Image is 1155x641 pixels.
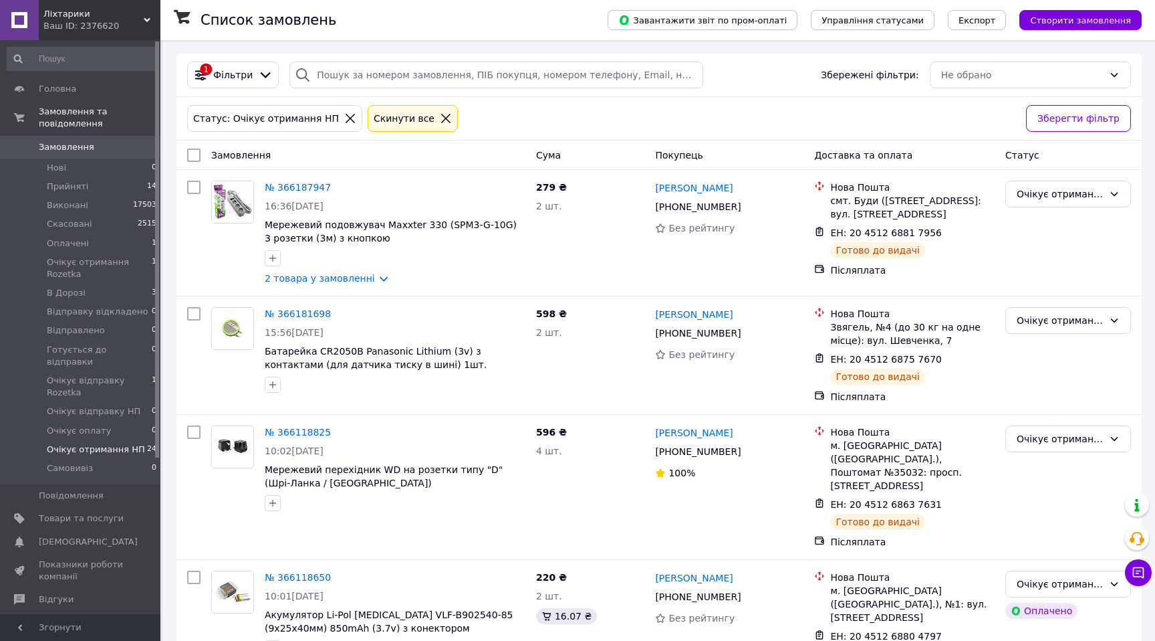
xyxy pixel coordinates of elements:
[265,464,503,488] a: Мережевий перехідник WD на розетки типу "D" (Шрі-Ланка / [GEOGRAPHIC_DATA])
[152,344,156,368] span: 0
[152,405,156,418] span: 0
[1017,313,1104,328] div: Очікує отримання НП
[147,444,156,456] span: 24
[1017,432,1104,446] div: Очікує отримання НП
[536,591,562,602] span: 2 шт.
[830,307,995,320] div: Нова Пошта
[289,62,703,88] input: Пошук за номером замовлення, ПІБ покупця, номером телефону, Email, номером накладної
[47,325,105,337] span: Відправлено
[190,111,342,126] div: Статус: Очікує отримання НП
[47,199,88,211] span: Виконані
[668,349,735,360] span: Без рейтингу
[47,306,148,318] span: Відправку відкладено
[265,273,375,284] a: 2 товара у замовленні
[830,320,995,347] div: Звягель, №4 (до 30 кг на одне місце): вул. Шевченка, 7
[830,426,995,439] div: Нова Пошта
[830,535,995,549] div: Післяплата
[536,608,597,624] div: 16.07 ₴
[811,10,934,30] button: Управління статусами
[47,181,88,193] span: Прийняті
[536,150,561,161] span: Cума
[47,405,140,418] span: Очікує відправку НП
[47,462,93,474] span: Самовивіз
[655,308,733,321] a: [PERSON_NAME]
[655,201,741,212] span: [PHONE_NUMBER]
[152,306,156,318] span: 0
[47,444,145,456] span: Очікує отримання НП
[47,256,152,280] span: Oчікує отримання Rozetka
[39,593,74,606] span: Відгуки
[265,427,331,438] a: № 366118825
[265,182,331,193] a: № 366187947
[830,227,942,238] span: ЕН: 20 4512 6881 7956
[668,613,735,624] span: Без рейтингу
[371,111,437,126] div: Cкинути все
[830,584,995,624] div: м. [GEOGRAPHIC_DATA] ([GEOGRAPHIC_DATA].), №1: вул. [STREET_ADDRESS]
[1037,111,1120,126] span: Зберегти фільтр
[608,10,797,30] button: Завантажити звіт по пром-оплаті
[265,308,331,319] a: № 366181698
[655,426,733,440] a: [PERSON_NAME]
[152,325,156,337] span: 0
[152,375,156,399] span: 1
[655,181,733,195] a: [PERSON_NAME]
[47,425,111,437] span: Очікує оплату
[618,14,787,26] span: Завантажити звіт по пром-оплаті
[47,162,66,174] span: Нові
[830,194,995,221] div: смт. Буди ([STREET_ADDRESS]: вул. [STREET_ADDRESS]
[1005,150,1039,161] span: Статус
[655,150,702,161] span: Покупець
[47,218,92,230] span: Скасовані
[830,514,925,530] div: Готово до видачі
[1019,10,1142,30] button: Створити замовлення
[265,610,513,634] a: Акумулятор Li-Pol [MEDICAL_DATA] VLF-B902540-85 (9x25x40мм) 850mAh (3.7v) з конектором
[830,390,995,403] div: Післяплата
[152,425,156,437] span: 0
[1125,559,1152,586] button: Чат з покупцем
[265,572,331,583] a: № 366118650
[830,499,942,510] span: ЕН: 20 4512 6863 7631
[830,571,995,584] div: Нова Пошта
[201,12,336,28] h1: Список замовлень
[7,47,158,71] input: Пошук
[1006,14,1142,25] a: Створити замовлення
[830,181,995,194] div: Нова Пошта
[1030,15,1131,25] span: Створити замовлення
[47,344,152,368] span: Готується до відправки
[655,328,741,339] span: [PHONE_NUMBER]
[47,287,86,299] span: В Дорозі
[536,327,562,338] span: 2 шт.
[536,572,567,583] span: 220 ₴
[830,242,925,258] div: Готово до видачі
[47,238,89,250] span: Оплачені
[536,446,562,456] span: 4 шт.
[948,10,1007,30] button: Експорт
[211,150,271,161] span: Замовлення
[821,68,918,82] span: Збережені фільтри:
[43,20,160,32] div: Ваш ID: 2376620
[830,439,995,492] div: м. [GEOGRAPHIC_DATA] ([GEOGRAPHIC_DATA].), Поштомат №35032: просп. [STREET_ADDRESS]
[47,375,152,399] span: Очікує відправку Rozetka
[213,68,253,82] span: Фільтри
[147,181,156,193] span: 14
[39,490,104,502] span: Повідомлення
[536,427,567,438] span: 596 ₴
[830,369,925,385] div: Готово до видачі
[265,219,517,244] span: Мережевий подовжувач Maxxter 330 (SPM3-G-10G) 3 розетки (3м) з кнопкою
[1017,187,1104,201] div: Очікує отримання НП
[821,15,924,25] span: Управління статусами
[138,218,156,230] span: 2515
[265,591,324,602] span: 10:01[DATE]
[958,15,996,25] span: Експорт
[152,162,156,174] span: 0
[39,141,94,153] span: Замовлення
[265,327,324,338] span: 15:56[DATE]
[39,83,76,95] span: Головна
[39,536,138,548] span: [DEMOGRAPHIC_DATA]
[655,446,741,457] span: [PHONE_NUMBER]
[1026,105,1131,132] button: Зберегти фільтр
[211,571,254,614] a: Фото товару
[152,462,156,474] span: 0
[43,8,144,20] span: Ліхтарики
